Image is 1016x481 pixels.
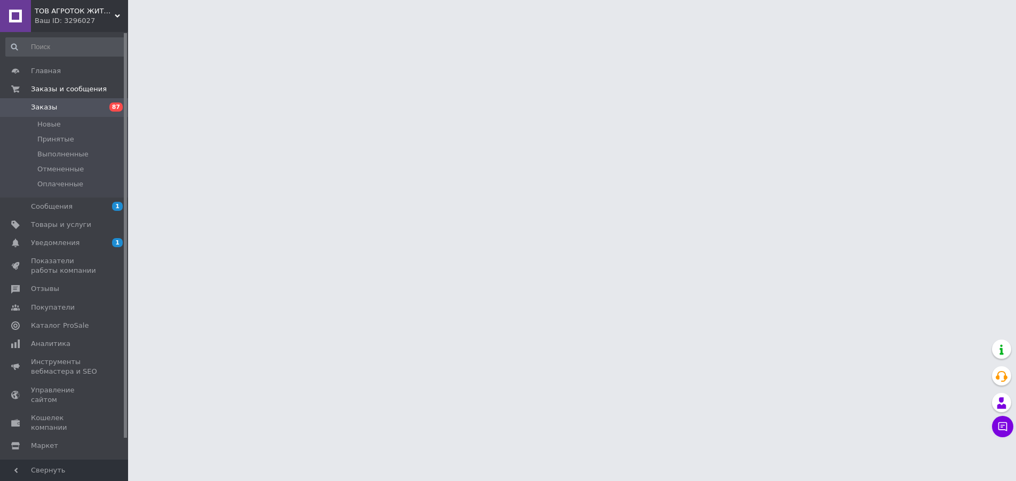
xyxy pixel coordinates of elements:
[31,66,61,76] span: Главная
[112,238,123,247] span: 1
[31,284,59,294] span: Отзывы
[35,16,128,26] div: Ваш ID: 3296027
[109,102,123,112] span: 87
[31,102,57,112] span: Заказы
[31,238,80,248] span: Уведомления
[37,179,83,189] span: Оплаченные
[31,202,73,211] span: Сообщения
[31,321,89,330] span: Каталог ProSale
[5,37,126,57] input: Поиск
[37,135,74,144] span: Принятые
[31,339,70,349] span: Аналитика
[37,164,84,174] span: Отмененные
[35,6,115,16] span: ТОВ АГРОТОК ЖИТОМИР
[37,149,89,159] span: Выполненные
[31,256,99,275] span: Показатели работы компании
[992,416,1013,437] button: Чат с покупателем
[31,303,75,312] span: Покупатели
[31,413,99,432] span: Кошелек компании
[112,202,123,211] span: 1
[31,441,58,451] span: Маркет
[31,357,99,376] span: Инструменты вебмастера и SEO
[31,385,99,405] span: Управление сайтом
[31,220,91,230] span: Товары и услуги
[31,84,107,94] span: Заказы и сообщения
[37,120,61,129] span: Новые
